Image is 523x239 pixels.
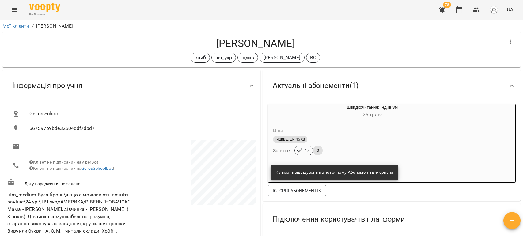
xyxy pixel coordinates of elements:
[313,148,323,153] span: 0
[273,187,321,194] span: Історія абонементів
[32,22,34,30] li: /
[310,54,316,61] p: ВС
[490,6,498,14] img: avatar_s.png
[273,146,292,155] h6: Заняття
[507,6,513,13] span: UA
[29,125,251,132] span: 667597b9bde32504cdf7dbd7
[273,214,405,224] span: Підключення користувачів платформи
[273,126,283,135] h6: Ціна
[29,166,114,171] span: Клієнт не підписаний на !
[2,22,521,30] nav: breadcrumb
[29,3,60,12] img: Voopty Logo
[2,70,260,101] div: Інформація про учня
[29,110,251,117] span: Gelios School
[36,22,73,30] p: [PERSON_NAME]
[301,148,313,153] span: 17
[263,203,521,235] div: Підключення користувачів платформи
[298,104,447,119] div: Швидкочитання: Індив 3м
[2,23,29,29] a: Мої клієнти
[7,2,22,17] button: Menu
[363,112,382,117] span: 25 трав -
[268,185,326,196] button: Історія абонементів
[275,167,393,178] div: Кількість відвідувань на поточному Абонементі вичерпана
[241,54,254,61] p: індив
[504,4,516,15] button: UA
[306,53,320,63] div: ВС
[237,53,258,63] div: індив
[191,53,210,63] div: вайб
[273,137,307,142] span: індивід шч 45 хв
[268,104,447,163] button: Швидкочитання: Індив 3м25 трав- Цінаіндивід шч 45 хвЗаняття170
[12,81,82,90] span: Інформація про учня
[260,53,305,63] div: [PERSON_NAME]
[211,53,236,63] div: шч_укр
[29,13,60,17] span: For Business
[29,160,100,165] span: Клієнт не підписаний на ViberBot!
[268,104,298,119] div: Швидкочитання: Індив 3м
[443,2,451,8] span: 78
[195,54,206,61] p: вайб
[6,177,131,188] div: Дату народження не задано
[263,54,301,61] p: [PERSON_NAME]
[7,37,503,50] h4: [PERSON_NAME]
[273,81,358,90] span: Актуальні абонементи ( 1 )
[215,54,232,61] p: шч_укр
[81,166,113,171] a: GeliosSchoolBot
[263,70,521,101] div: Актуальні абонементи(1)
